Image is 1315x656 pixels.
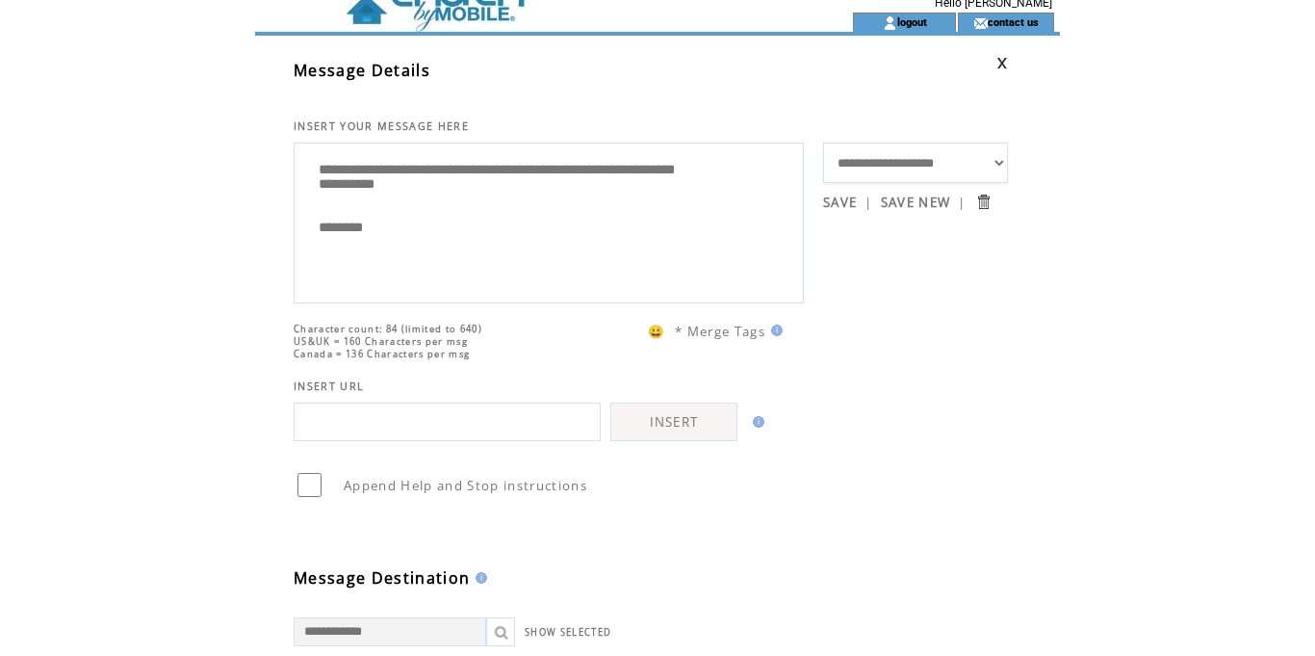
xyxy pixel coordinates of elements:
a: SHOW SELECTED [525,626,611,639]
span: * Merge Tags [675,323,765,340]
a: INSERT [610,403,737,441]
img: help.gif [747,416,764,428]
span: Canada = 136 Characters per msg [294,348,470,360]
img: help.gif [470,572,487,584]
span: Message Details [294,60,430,81]
span: Append Help and Stop instructions [344,477,587,494]
img: contact_us_icon.gif [973,15,988,31]
span: INSERT URL [294,380,364,393]
span: Character count: 84 (limited to 640) [294,323,482,335]
a: contact us [988,15,1039,28]
a: SAVE NEW [881,194,951,211]
a: SAVE [823,194,857,211]
span: | [864,194,872,211]
span: 😀 [648,323,665,340]
span: Message Destination [294,567,470,589]
span: | [958,194,966,211]
span: US&UK = 160 Characters per msg [294,335,468,348]
span: INSERT YOUR MESSAGE HERE [294,119,469,133]
img: account_icon.gif [883,15,897,31]
a: logout [897,15,927,28]
img: help.gif [765,325,783,336]
input: Submit [974,193,993,211]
